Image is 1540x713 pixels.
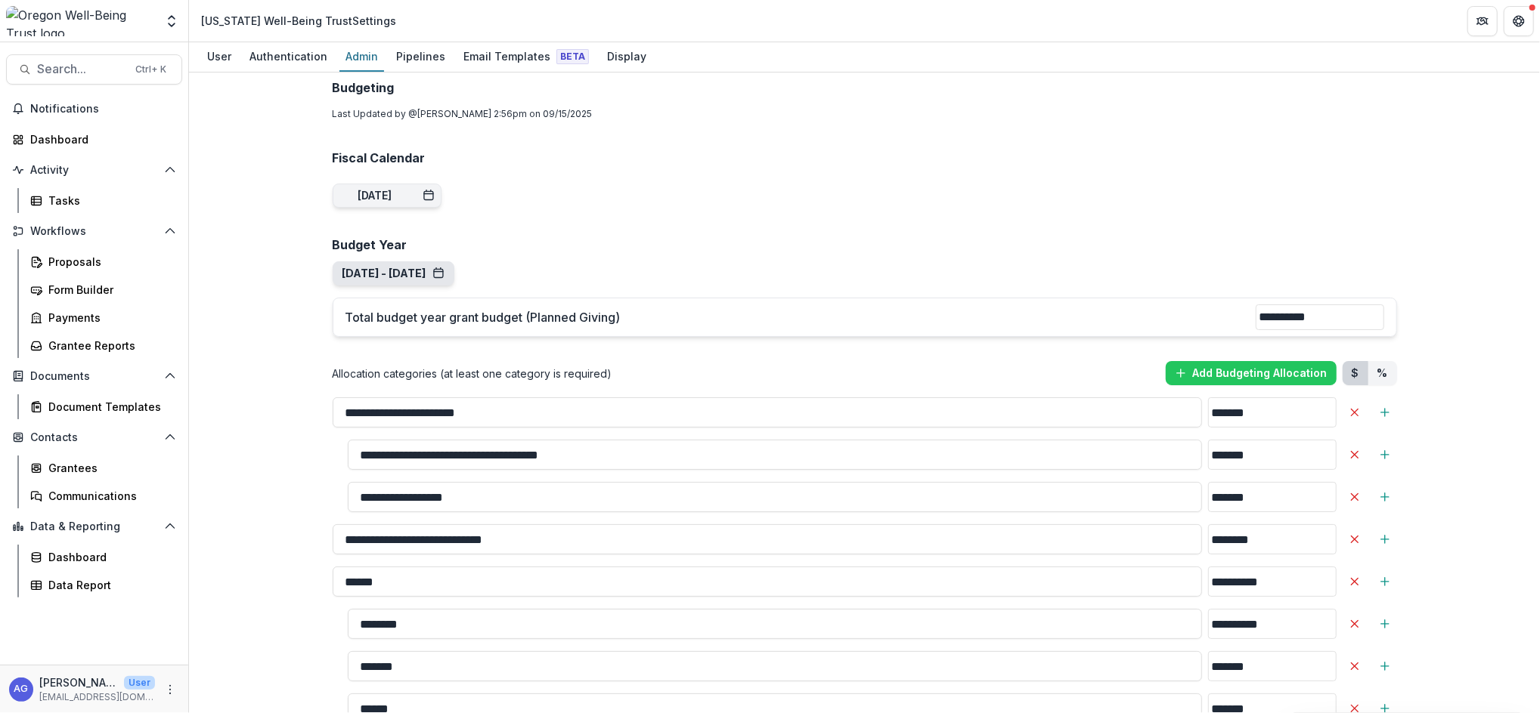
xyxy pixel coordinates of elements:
[48,577,170,593] div: Data Report
[333,566,1202,597] input: Delete AllocationAdd Sub-Category
[1373,612,1397,636] button: Add Sub-Category
[348,651,1202,681] input: Delete AllocationAdd Sub-Category
[243,45,333,67] div: Authentication
[333,366,612,381] p: Allocation categories (at least one category is required)
[201,13,396,29] div: [US_STATE] Well-Being Trust Settings
[339,45,384,67] div: Admin
[37,62,126,76] span: Search...
[1373,654,1397,678] button: Add Sub-Category
[30,103,176,116] span: Notifications
[6,364,182,388] button: Open Documents
[24,277,182,302] a: Form Builder
[24,545,182,569] a: Dashboard
[1343,400,1367,424] button: Delete Allocation
[1343,654,1367,678] button: Delete Allocation
[1343,361,1368,385] button: Dollars
[6,425,182,449] button: Open Contacts
[39,674,118,690] p: [PERSON_NAME]
[24,455,182,480] a: Grantees
[6,127,182,152] a: Dashboard
[6,219,182,243] button: Open Workflows
[601,45,652,67] div: Display
[390,45,451,67] div: Pipelines
[48,488,170,504] div: Communications
[24,483,182,508] a: Communications
[48,193,170,208] div: Tasks
[24,333,182,358] a: Grantee Reports
[48,549,170,565] div: Dashboard
[1373,527,1397,551] button: Add Sub-Category
[348,440,1202,470] input: Delete AllocationAdd Sub-Category
[30,431,158,444] span: Contacts
[1208,482,1337,512] input: Delete AllocationAdd Sub-Category
[1343,485,1367,509] button: Delete Allocation
[1166,361,1337,385] button: Add Budgeting Allocation
[48,399,170,415] div: Document Templates
[1208,397,1337,427] input: Delete AllocationAdd Sub-Category
[333,151,1397,165] h2: Fiscal Calendar
[1373,485,1397,509] button: Add Sub-Category
[6,97,182,121] button: Notifications
[1373,400,1397,424] button: Add Sub-Category
[601,42,652,72] a: Display
[39,690,155,704] p: [EMAIL_ADDRESS][DOMAIN_NAME]
[24,188,182,213] a: Tasks
[24,394,182,419] a: Document Templates
[48,282,170,298] div: Form Builder
[48,338,170,353] div: Grantee Reports
[6,514,182,539] button: Open Data & Reporting
[1208,609,1337,639] input: Delete AllocationAdd Sub-Category
[358,190,392,202] div: [DATE]
[345,308,1256,326] p: Total budget year grant budget (Planned Giving)
[333,397,1202,427] input: Delete AllocationAdd Sub-Category
[30,520,158,533] span: Data & Reporting
[48,460,170,476] div: Grantees
[132,61,169,78] div: Ctrl + K
[556,49,589,64] span: Beta
[339,42,384,72] a: Admin
[30,164,158,177] span: Activity
[1343,569,1367,594] button: Delete Allocation
[48,254,170,270] div: Proposals
[24,249,182,274] a: Proposals
[348,609,1202,639] input: Delete AllocationAdd Sub-Category
[390,42,451,72] a: Pipelines
[333,238,1397,252] h2: Budget Year
[1373,443,1397,467] button: Add Sub-Category
[457,42,595,72] a: Email Templates Beta
[1343,527,1367,551] button: Delete Allocation
[1343,443,1367,467] button: Delete Allocation
[14,684,29,694] div: Asta Garmon
[161,6,182,36] button: Open entity switcher
[348,482,1202,512] input: Delete AllocationAdd Sub-Category
[30,225,158,238] span: Workflows
[1343,612,1367,636] button: Delete Allocation
[342,267,445,280] button: [DATE] - [DATE]
[333,524,1202,554] input: Delete AllocationAdd Sub-Category
[1368,361,1397,385] button: Percent
[6,6,155,36] img: Oregon Well-Being Trust logo
[457,45,595,67] div: Email Templates
[1208,440,1337,470] input: Delete AllocationAdd Sub-Category
[6,158,182,182] button: Open Activity
[201,45,237,67] div: User
[1208,566,1337,597] input: Delete AllocationAdd Sub-Category
[24,573,182,597] a: Data Report
[30,370,158,383] span: Documents
[1208,651,1337,681] input: Delete AllocationAdd Sub-Category
[1467,6,1498,36] button: Partners
[1256,304,1384,330] input: Total budget year grant budget (Planned Giving)
[6,54,182,85] button: Search...
[333,107,1397,121] p: Last Updated by @ [PERSON_NAME] 2:56pm on 09/15/2025
[24,305,182,330] a: Payments
[48,310,170,326] div: Payments
[1208,524,1337,554] input: Delete AllocationAdd Sub-Category
[1373,569,1397,594] button: Add Sub-Category
[333,81,1397,95] h2: Budgeting
[195,10,402,32] nav: breadcrumb
[161,681,179,699] button: More
[30,131,170,147] div: Dashboard
[124,676,155,690] p: User
[243,42,333,72] a: Authentication
[201,42,237,72] a: User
